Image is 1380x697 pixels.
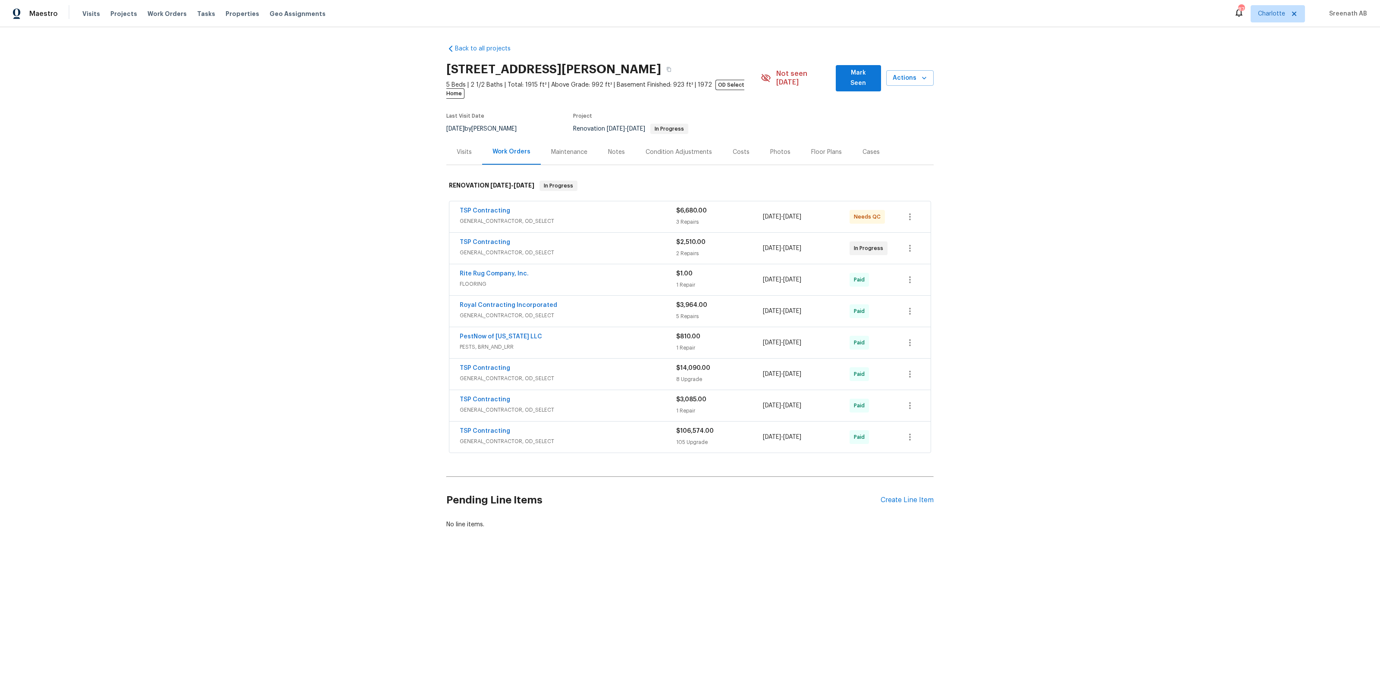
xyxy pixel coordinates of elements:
a: TSP Contracting [460,397,510,403]
span: [DATE] [783,277,801,283]
span: $14,090.00 [676,365,710,371]
span: In Progress [854,244,887,253]
span: - [763,244,801,253]
h2: Pending Line Items [446,480,881,520]
div: Photos [770,148,790,156]
span: Work Orders [147,9,187,18]
span: [DATE] [607,126,625,132]
span: GENERAL_CONTRACTOR, OD_SELECT [460,406,676,414]
span: - [490,182,534,188]
span: - [763,213,801,221]
div: 105 Upgrade [676,438,763,447]
span: Projects [110,9,137,18]
span: $2,510.00 [676,239,706,245]
h6: RENOVATION [449,181,534,191]
div: Work Orders [492,147,530,156]
span: Not seen [DATE] [776,69,831,87]
span: [DATE] [763,245,781,251]
div: 1 Repair [676,406,763,415]
button: Mark Seen [836,65,881,91]
span: $3,085.00 [676,397,706,403]
span: Renovation [573,126,688,132]
span: Paid [854,307,868,316]
span: Paid [854,275,868,284]
span: Actions [893,73,927,84]
a: PestNow of [US_STATE] LLC [460,334,542,340]
div: 3 Repairs [676,218,763,226]
a: Back to all projects [446,44,529,53]
div: 87 [1238,5,1244,14]
span: $810.00 [676,334,700,340]
a: TSP Contracting [460,428,510,434]
span: - [763,401,801,410]
span: [DATE] [783,434,801,440]
div: Visits [457,148,472,156]
div: Floor Plans [811,148,842,156]
div: Costs [733,148,750,156]
span: - [763,275,801,284]
span: - [607,126,645,132]
span: Paid [854,433,868,441]
h2: [STREET_ADDRESS][PERSON_NAME] [446,65,661,74]
span: Charlotte [1258,9,1285,18]
span: Sreenath AB [1326,9,1367,18]
span: GENERAL_CONTRACTOR, OD_SELECT [460,248,676,257]
span: [DATE] [627,126,645,132]
span: FLOORING [460,280,676,288]
span: [DATE] [763,214,781,220]
button: Copy Address [661,62,677,77]
span: PESTS, BRN_AND_LRR [460,343,676,351]
span: [DATE] [763,434,781,440]
a: Rite Rug Company, Inc. [460,271,529,277]
div: Condition Adjustments [646,148,712,156]
span: $1.00 [676,271,693,277]
span: [DATE] [763,371,781,377]
span: GENERAL_CONTRACTOR, OD_SELECT [460,374,676,383]
span: Visits [82,9,100,18]
span: [DATE] [783,371,801,377]
span: [DATE] [446,126,464,132]
span: Last Visit Date [446,113,484,119]
span: GENERAL_CONTRACTOR, OD_SELECT [460,217,676,225]
span: GENERAL_CONTRACTOR, OD_SELECT [460,311,676,320]
span: [DATE] [490,182,511,188]
div: Notes [608,148,625,156]
span: - [763,338,801,347]
span: $106,574.00 [676,428,714,434]
span: $3,964.00 [676,302,707,308]
span: In Progress [540,181,577,190]
div: No line items. [446,520,934,529]
div: Create Line Item [881,496,934,504]
a: TSP Contracting [460,208,510,214]
span: - [763,307,801,316]
span: Paid [854,401,868,410]
div: 1 Repair [676,281,763,289]
div: 2 Repairs [676,249,763,258]
span: [DATE] [763,277,781,283]
div: by [PERSON_NAME] [446,124,527,134]
div: Maintenance [551,148,587,156]
div: 1 Repair [676,344,763,352]
span: OD Select Home [446,80,744,99]
span: Project [573,113,592,119]
span: GENERAL_CONTRACTOR, OD_SELECT [460,437,676,446]
span: Paid [854,338,868,347]
span: [DATE] [783,340,801,346]
span: [DATE] [783,245,801,251]
span: $6,680.00 [676,208,707,214]
span: - [763,433,801,441]
span: [DATE] [783,308,801,314]
span: Tasks [197,11,215,17]
button: Actions [886,70,934,86]
div: 5 Repairs [676,312,763,321]
div: Cases [862,148,880,156]
span: [DATE] [783,403,801,409]
span: [DATE] [763,403,781,409]
span: Geo Assignments [270,9,326,18]
span: [DATE] [514,182,534,188]
span: [DATE] [783,214,801,220]
span: Paid [854,370,868,378]
a: TSP Contracting [460,365,510,371]
span: Mark Seen [843,68,874,89]
div: RENOVATION [DATE]-[DATE]In Progress [446,172,934,200]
